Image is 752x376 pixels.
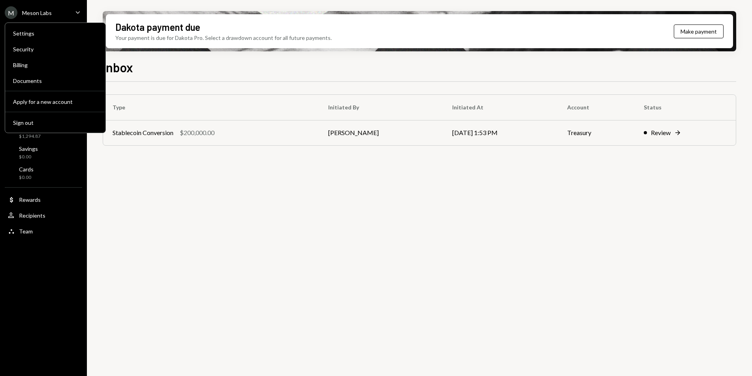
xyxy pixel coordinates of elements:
[8,73,102,88] a: Documents
[5,6,17,19] div: M
[8,26,102,40] a: Settings
[22,9,52,16] div: Meson Labs
[103,59,133,75] h1: Inbox
[19,228,33,235] div: Team
[674,24,724,38] button: Make payment
[13,30,98,37] div: Settings
[19,212,45,219] div: Recipients
[558,120,634,145] td: Treasury
[103,95,319,120] th: Type
[443,95,558,120] th: Initiated At
[5,192,82,207] a: Rewards
[319,120,443,145] td: [PERSON_NAME]
[651,128,671,137] div: Review
[19,145,38,152] div: Savings
[558,95,634,120] th: Account
[443,120,558,145] td: [DATE] 1:53 PM
[19,154,38,160] div: $0.00
[8,58,102,72] a: Billing
[13,98,98,105] div: Apply for a new account
[5,143,82,162] a: Savings$0.00
[19,196,41,203] div: Rewards
[13,62,98,68] div: Billing
[115,34,332,42] div: Your payment is due for Dakota Pro. Select a drawdown account for all future payments.
[8,42,102,56] a: Security
[13,46,98,53] div: Security
[8,95,102,109] button: Apply for a new account
[5,164,82,182] a: Cards$0.00
[13,77,98,84] div: Documents
[19,166,34,173] div: Cards
[8,116,102,130] button: Sign out
[180,128,214,137] div: $200,000.00
[19,133,42,140] div: $1,294.87
[115,21,200,34] div: Dakota payment due
[5,208,82,222] a: Recipients
[13,119,98,126] div: Sign out
[113,128,173,137] div: Stablecoin Conversion
[19,174,34,181] div: $0.00
[319,95,443,120] th: Initiated By
[5,224,82,238] a: Team
[634,95,736,120] th: Status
